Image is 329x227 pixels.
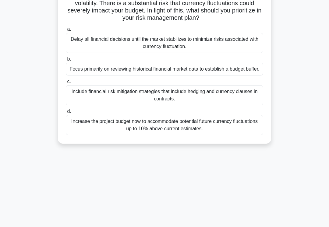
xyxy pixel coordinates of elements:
div: Increase the project budget now to accommodate potential future currency fluctuations up to 10% a... [66,115,263,135]
div: Include financial risk mitigation strategies that include hedging and currency clauses in contracts. [66,85,263,105]
span: c. [67,79,71,84]
span: a. [67,26,71,32]
div: Focus primarily on reviewing historical financial market data to establish a budget buffer. [66,63,263,75]
span: d. [67,109,71,114]
div: Delay all financial decisions until the market stabilizes to minimize risks associated with curre... [66,33,263,53]
span: b. [67,56,71,61]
